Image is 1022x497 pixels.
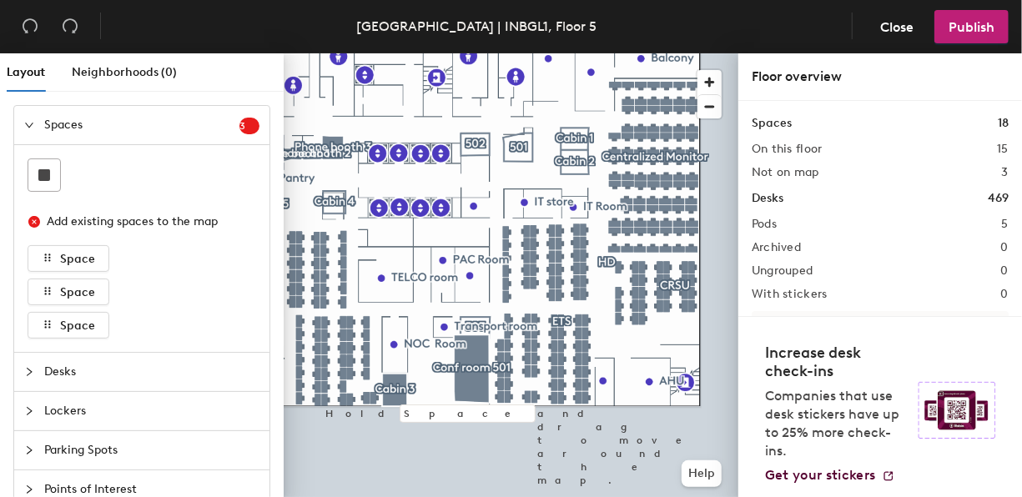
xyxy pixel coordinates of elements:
div: Floor overview [752,67,1009,87]
button: Undo (⌘ + Z) [13,10,47,43]
h2: 5 [1002,218,1009,231]
img: Sticker logo [919,382,995,439]
span: collapsed [24,445,34,455]
span: collapsed [24,406,34,416]
button: Space [28,312,109,339]
span: Space [60,319,95,333]
p: All desks need to be in a pod before saving [752,311,1009,391]
h1: Desks [752,189,783,208]
button: Space [28,245,109,272]
button: Close [866,10,928,43]
h4: Increase desk check-ins [765,344,909,380]
h2: 0 [1001,264,1009,278]
h2: Pods [752,218,777,231]
span: collapsed [24,367,34,377]
span: collapsed [24,484,34,494]
span: Parking Spots [44,431,259,469]
button: Publish [934,10,1009,43]
button: Help [682,460,722,487]
h2: Archived [752,241,801,254]
div: [GEOGRAPHIC_DATA] | INBGL1, Floor 5 [356,16,597,37]
span: Lockers [44,392,259,430]
p: Companies that use desk stickers have up to 25% more check-ins. [765,387,909,460]
span: 3 [239,120,259,132]
h2: 3 [1002,166,1009,179]
span: Publish [949,19,994,35]
span: Space [60,252,95,266]
span: close-circle [28,216,40,228]
h2: Ungrouped [752,264,813,278]
h2: 0 [1001,288,1009,301]
div: Add existing spaces to the map [47,213,245,231]
span: Close [880,19,914,35]
button: Redo (⌘ + ⇧ + Z) [53,10,87,43]
span: Neighborhoods (0) [72,65,177,79]
h2: With stickers [752,288,828,301]
h2: 15 [997,143,1009,156]
span: Spaces [44,106,239,144]
span: expanded [24,120,34,130]
a: Get your stickers [765,467,895,484]
h1: 469 [988,189,1009,208]
span: Layout [7,65,45,79]
span: Space [60,285,95,299]
h2: On this floor [752,143,823,156]
h1: Spaces [752,114,792,133]
h2: 0 [1001,241,1009,254]
span: Get your stickers [765,467,875,483]
span: Desks [44,353,259,391]
h1: 18 [998,114,1009,133]
h2: Not on map [752,166,819,179]
sup: 3 [239,118,259,134]
button: Space [28,279,109,305]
